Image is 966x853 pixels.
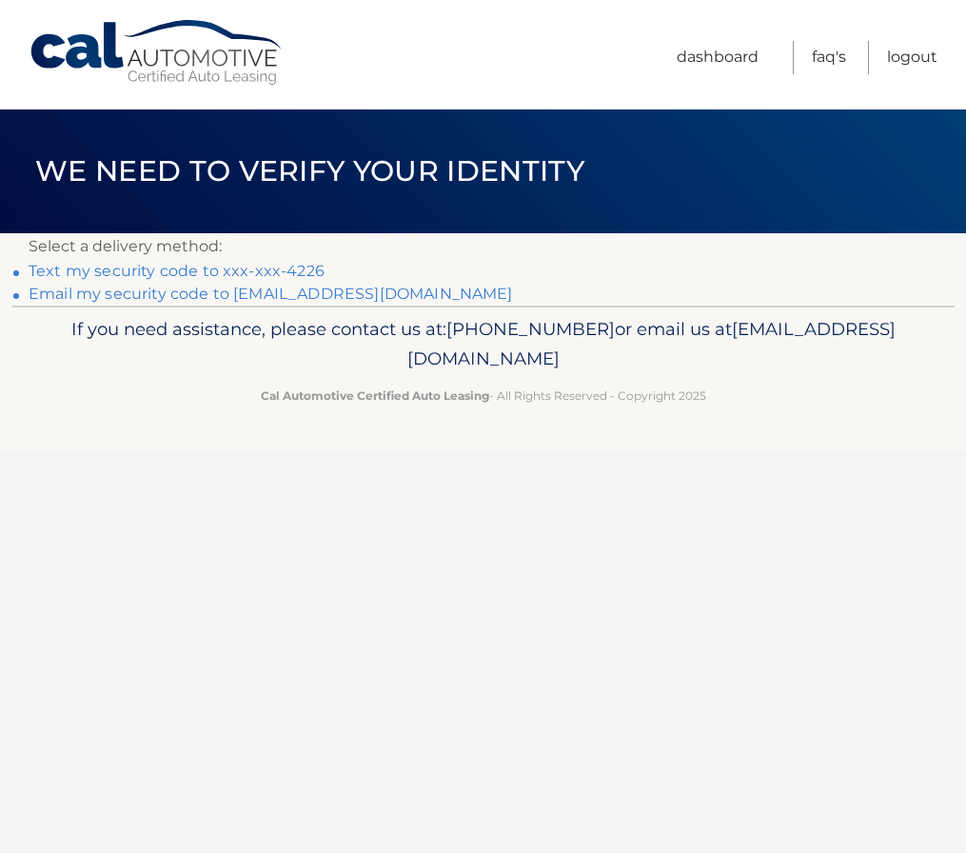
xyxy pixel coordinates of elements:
p: - All Rights Reserved - Copyright 2025 [41,386,926,406]
span: We need to verify your identity [35,153,584,188]
a: Cal Automotive [29,19,286,87]
a: Email my security code to [EMAIL_ADDRESS][DOMAIN_NAME] [29,285,513,303]
a: Logout [887,41,937,74]
strong: Cal Automotive Certified Auto Leasing [261,388,489,403]
a: Text my security code to xxx-xxx-4226 [29,262,325,280]
p: If you need assistance, please contact us at: or email us at [41,314,926,375]
p: Select a delivery method: [29,233,937,260]
a: Dashboard [677,41,759,74]
a: FAQ's [812,41,846,74]
span: [PHONE_NUMBER] [446,318,615,340]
